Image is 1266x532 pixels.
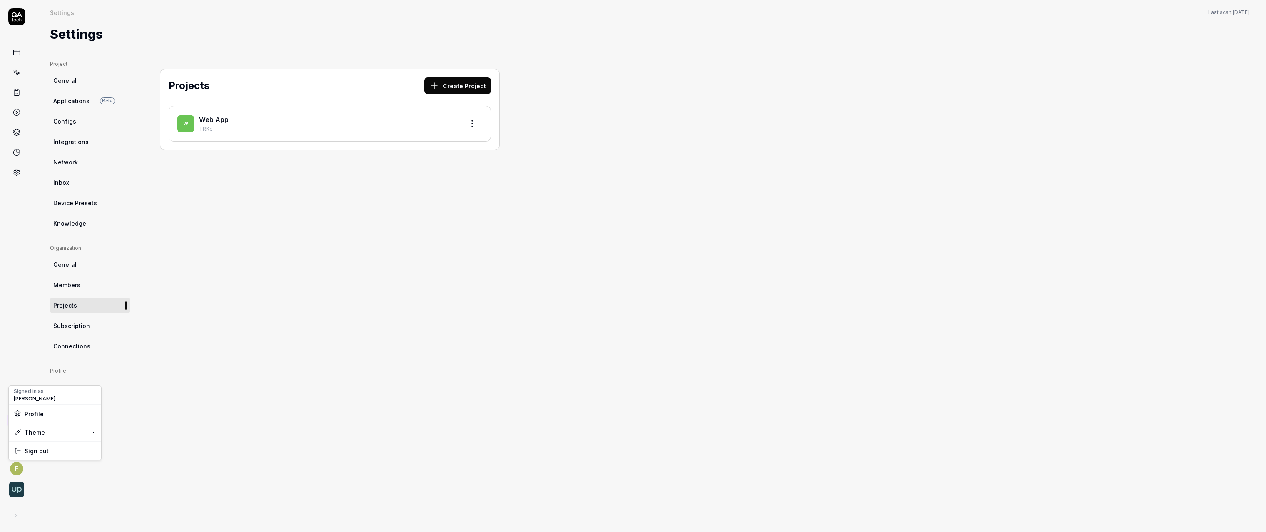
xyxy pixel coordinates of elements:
[14,388,55,395] div: Signed in as
[14,410,96,418] a: Profile
[25,410,44,418] span: Profile
[14,428,45,437] div: Theme
[25,447,49,455] span: Sign out
[9,442,101,460] div: Sign out
[14,395,55,403] span: [PERSON_NAME]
